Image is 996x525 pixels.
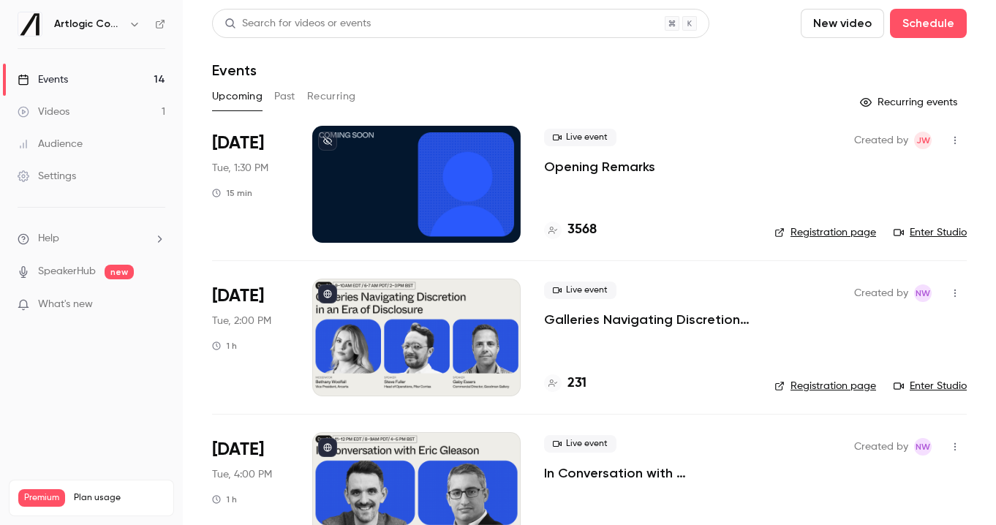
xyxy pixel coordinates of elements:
h4: 231 [567,374,586,393]
span: NW [916,438,930,456]
img: Artlogic Connect 2025 [18,12,42,36]
h4: 3568 [567,220,597,240]
span: Jack Walden [914,132,932,149]
span: What's new [38,297,93,312]
span: NW [916,284,930,302]
div: Events [18,72,68,87]
span: Tue, 4:00 PM [212,467,272,482]
button: Recurring events [853,91,967,114]
button: New video [801,9,884,38]
a: Galleries Navigating Discretion in an Era of Disclosure [544,311,751,328]
div: Audience [18,137,83,151]
span: new [105,265,134,279]
div: 15 min [212,187,252,199]
h1: Events [212,61,257,79]
div: 1 h [212,340,237,352]
span: Natasha Whiffin [914,438,932,456]
span: [DATE] [212,438,264,461]
a: SpeakerHub [38,264,96,279]
button: Upcoming [212,85,263,108]
span: Created by [854,284,908,302]
a: 231 [544,374,586,393]
span: Tue, 1:30 PM [212,161,268,175]
h6: Artlogic Connect 2025 [54,17,123,31]
button: Past [274,85,295,108]
div: Settings [18,169,76,184]
span: JW [916,132,930,149]
a: Enter Studio [894,225,967,240]
iframe: Noticeable Trigger [148,298,165,311]
a: In Conversation with [PERSON_NAME] [544,464,751,482]
span: Natasha Whiffin [914,284,932,302]
div: 1 h [212,494,237,505]
span: Created by [854,438,908,456]
span: Live event [544,282,616,299]
button: Schedule [890,9,967,38]
span: Plan usage [74,492,165,504]
span: Live event [544,435,616,453]
a: Registration page [774,379,876,393]
div: Videos [18,105,69,119]
li: help-dropdown-opener [18,231,165,246]
span: Help [38,231,59,246]
span: Created by [854,132,908,149]
span: [DATE] [212,132,264,155]
button: Recurring [307,85,356,108]
a: Opening Remarks [544,158,655,175]
div: Sep 16 Tue, 2:00 PM (Europe/London) [212,279,289,396]
a: Registration page [774,225,876,240]
span: Tue, 2:00 PM [212,314,271,328]
span: Premium [18,489,65,507]
span: [DATE] [212,284,264,308]
a: Enter Studio [894,379,967,393]
div: Sep 16 Tue, 1:30 PM (Europe/London) [212,126,289,243]
span: Live event [544,129,616,146]
a: 3568 [544,220,597,240]
div: Search for videos or events [225,16,371,31]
